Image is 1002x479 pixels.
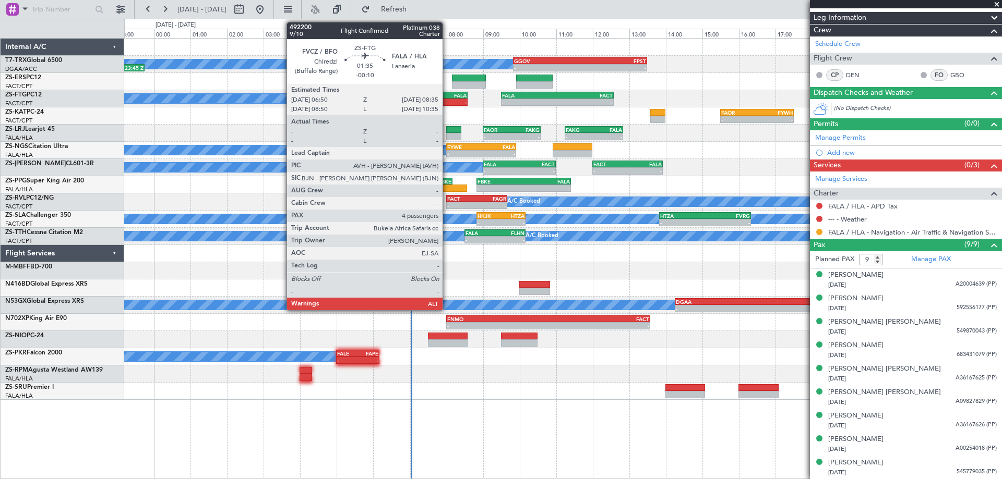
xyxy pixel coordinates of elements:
button: Refresh [356,1,419,18]
div: - [548,323,649,329]
span: N416BD [5,281,30,287]
div: [PERSON_NAME] [828,411,884,421]
a: M-MBFFBD-700 [5,264,52,270]
span: [DATE] [828,304,846,312]
div: FAKG [566,127,594,133]
span: ZS-[PERSON_NAME] [5,161,66,167]
div: FACT [519,161,555,167]
div: 09:00 [483,29,520,38]
div: FVCZ [404,92,436,99]
div: A/C Booked [507,194,540,210]
a: ZS-LRJLearjet 45 [5,126,55,132]
div: (No Dispatch Checks) [834,104,1002,115]
div: 10:00 [520,29,556,38]
div: - [566,133,594,140]
div: FBKE [478,178,524,185]
a: Schedule Crew [815,39,861,50]
div: [PERSON_NAME] [828,270,884,280]
div: 15:00 [702,29,739,38]
div: DGAA [676,299,777,305]
a: GBO [950,70,974,80]
div: - [524,185,570,191]
span: 592556177 (PP) [957,303,997,312]
div: 06:00 [373,29,410,38]
div: A/C Booked [526,228,558,244]
a: FACT/CPT [5,220,32,228]
span: ZS-ERS [5,75,26,81]
div: FYWH [757,109,792,116]
div: 23:00 [117,29,154,38]
span: ZS-KAT [5,109,27,115]
div: 16:00 [739,29,776,38]
div: 08:00 [447,29,483,38]
input: Trip Number [32,2,92,17]
a: FALA/HLA [5,151,33,159]
div: 06:24 Z [389,185,427,191]
div: 14:00 [666,29,702,38]
span: Leg Information [814,12,866,24]
span: Dispatch Checks and Weather [814,87,913,99]
div: HKJK [478,213,501,219]
div: - [705,219,750,226]
span: N702XP [5,315,29,322]
a: --- - Weather [828,215,867,224]
div: - [676,305,777,312]
span: ZS-LRJ [5,126,25,132]
span: T7-TRX [5,57,27,64]
span: A00254018 (PP) [956,444,997,453]
div: FAGR [476,195,506,202]
div: 13:00 [629,29,666,38]
div: - [478,219,501,226]
div: - [358,357,378,363]
div: [PERSON_NAME] [PERSON_NAME] [828,387,941,398]
div: CP [826,69,843,81]
span: [DATE] [828,328,846,336]
div: - [447,323,548,329]
a: ZS-SLAChallenger 350 [5,212,71,218]
span: ZS-PPG [5,178,27,184]
div: FALA [435,92,467,99]
div: - [777,305,878,312]
a: T7-TRXGlobal 6500 [5,57,62,64]
a: ZS-FTGPC12 [5,92,42,98]
a: ZS-NGSCitation Ultra [5,143,68,150]
div: - [514,65,580,71]
a: N702XPKing Air E90 [5,315,67,322]
span: ZS-FTG [5,92,27,98]
div: - [594,133,622,140]
label: Planned PAX [815,254,854,265]
div: - [466,237,495,243]
div: - [337,357,357,363]
div: - [557,99,613,105]
span: Services [814,159,841,171]
span: ZS-TTH [5,229,27,236]
div: [PERSON_NAME] [PERSON_NAME] [828,317,941,327]
div: 02:00 [227,29,264,38]
span: [DATE] [828,281,846,289]
div: GGOV [514,58,580,64]
div: FALA [466,230,495,236]
a: Manage Services [815,174,867,185]
div: 11:00 [556,29,593,38]
span: A36167626 (PP) [956,421,997,429]
div: FYWE [447,144,481,150]
div: FALE [337,350,357,357]
div: HTZA [501,213,524,219]
a: ZS-PPGSuper King Air 200 [5,178,84,184]
a: FALA/HLA [5,186,33,193]
span: [DATE] [828,445,846,453]
a: FALA / HLA - Navigation - Air Traffic & Navigation Service [828,228,997,237]
div: FACT [593,161,627,167]
a: ZS-RPMAgusta Westland AW139 [5,367,103,373]
div: FACT [548,316,649,322]
a: Manage Permits [815,133,866,143]
a: FACT/CPT [5,117,32,125]
div: FLHN [495,230,524,236]
div: - [476,202,506,208]
div: - [404,99,436,105]
div: FACT [447,195,477,202]
div: [PERSON_NAME] [828,340,884,351]
div: - [501,219,524,226]
a: FACT/CPT [5,203,32,211]
a: N416BDGlobal Express XRS [5,281,88,287]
